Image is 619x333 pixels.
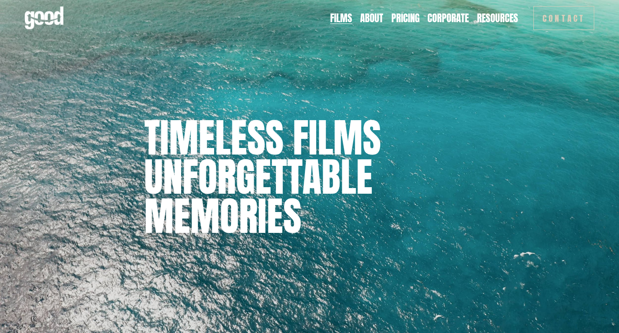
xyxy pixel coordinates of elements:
a: Pricing [391,11,420,25]
img: Good Feeling Films [25,7,63,29]
a: Films [330,11,352,25]
a: Corporate [427,11,469,25]
a: About [360,11,383,25]
a: Contact [533,6,594,30]
span: Resources [477,12,518,24]
h1: Timeless Films UNFORGETTABLE MEMORIES [144,118,474,236]
a: folder dropdown [477,11,518,25]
